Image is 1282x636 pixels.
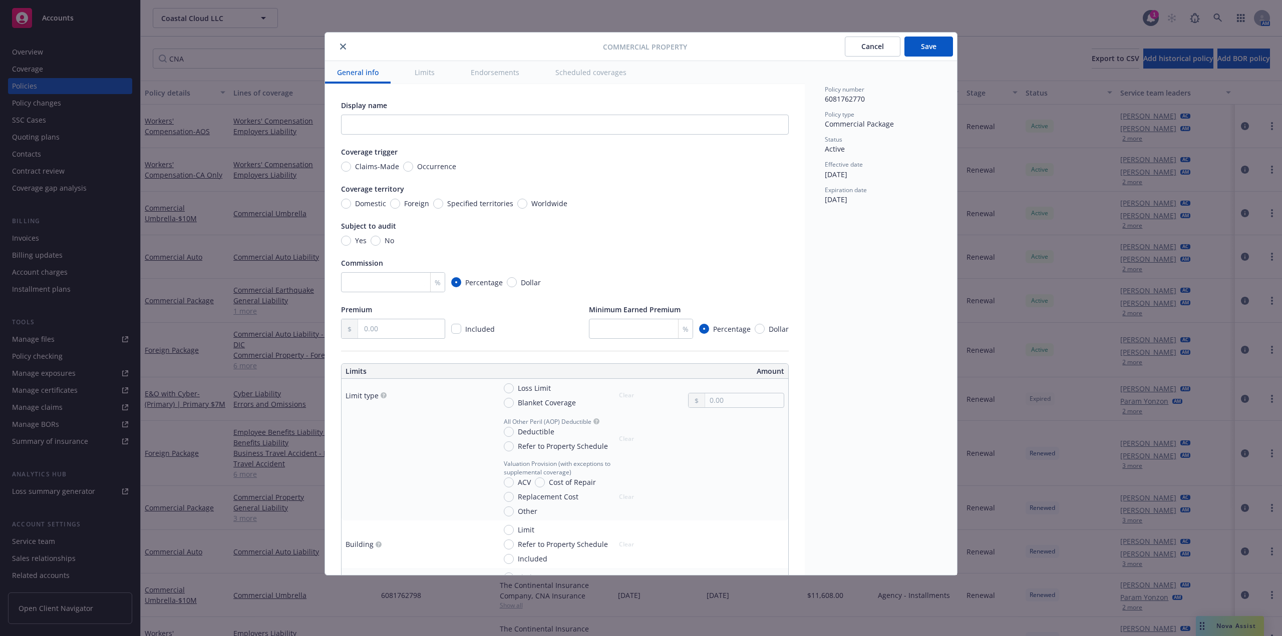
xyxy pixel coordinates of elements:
[769,324,789,334] span: Dollar
[518,426,554,437] span: Deductible
[825,85,864,94] span: Policy number
[346,539,374,549] div: Building
[435,277,441,288] span: %
[385,235,394,246] span: No
[531,198,567,209] span: Worldwide
[433,199,443,209] input: Specified territories
[341,147,398,157] span: Coverage trigger
[518,572,534,582] span: Limit
[518,506,537,516] span: Other
[451,277,461,287] input: Percentage
[504,554,514,564] input: Included
[390,199,400,209] input: Foreign
[699,324,709,334] input: Percentage
[341,258,383,268] span: Commission
[507,277,517,287] input: Dollar
[325,61,391,84] button: General info
[683,324,689,334] span: %
[504,383,514,393] input: Loss Limit
[825,195,847,204] span: [DATE]
[341,184,404,194] span: Coverage territory
[358,319,445,338] input: 0.00
[825,170,847,179] span: [DATE]
[341,305,372,314] span: Premium
[417,161,456,172] span: Occurrence
[341,221,396,231] span: Subject to audit
[549,477,596,487] span: Cost of Repair
[518,397,576,408] span: Blanket Coverage
[504,427,514,437] input: Deductible
[504,459,640,476] span: Valuation Provision (with exceptions to supplemental coverage)
[825,186,867,194] span: Expiration date
[342,364,520,379] th: Limits
[504,417,591,426] span: All Other Peril (AOP) Deductible
[825,110,854,119] span: Policy type
[705,393,784,407] input: 0.00
[403,162,413,172] input: Occurrence
[504,572,514,582] input: Limit
[504,525,514,535] input: Limit
[518,539,608,549] span: Refer to Property Schedule
[403,61,447,84] button: Limits
[355,198,386,209] span: Domestic
[341,236,351,246] input: Yes
[518,524,534,535] span: Limit
[825,144,845,154] span: Active
[355,161,399,172] span: Claims-Made
[521,277,541,288] span: Dollar
[371,236,381,246] input: No
[518,441,608,451] span: Refer to Property Schedule
[341,199,351,209] input: Domestic
[404,198,429,209] span: Foreign
[465,277,503,288] span: Percentage
[346,390,379,401] div: Limit type
[589,305,681,314] span: Minimum Earned Premium
[603,42,687,52] span: Commercial Property
[504,506,514,516] input: Other
[825,160,863,169] span: Effective date
[341,101,387,110] span: Display name
[517,199,527,209] input: Worldwide
[518,491,578,502] span: Replacement Cost
[543,61,638,84] button: Scheduled coverages
[755,324,765,334] input: Dollar
[504,477,514,487] input: ACV
[504,539,514,549] input: Refer to Property Schedule
[518,383,551,393] span: Loss Limit
[535,477,545,487] input: Cost of Repair
[504,441,514,451] input: Refer to Property Schedule
[355,235,367,246] span: Yes
[465,324,495,334] span: Included
[504,492,514,502] input: Replacement Cost
[447,198,513,209] span: Specified territories
[341,162,351,172] input: Claims-Made
[825,135,842,144] span: Status
[518,477,531,487] span: ACV
[825,119,894,129] span: Commercial Package
[459,61,531,84] button: Endorsements
[569,364,788,379] th: Amount
[713,324,751,334] span: Percentage
[504,398,514,408] input: Blanket Coverage
[518,553,547,564] span: Included
[845,37,900,57] button: Cancel
[904,37,953,57] button: Save
[825,94,865,104] span: 6081762770
[337,41,349,53] button: close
